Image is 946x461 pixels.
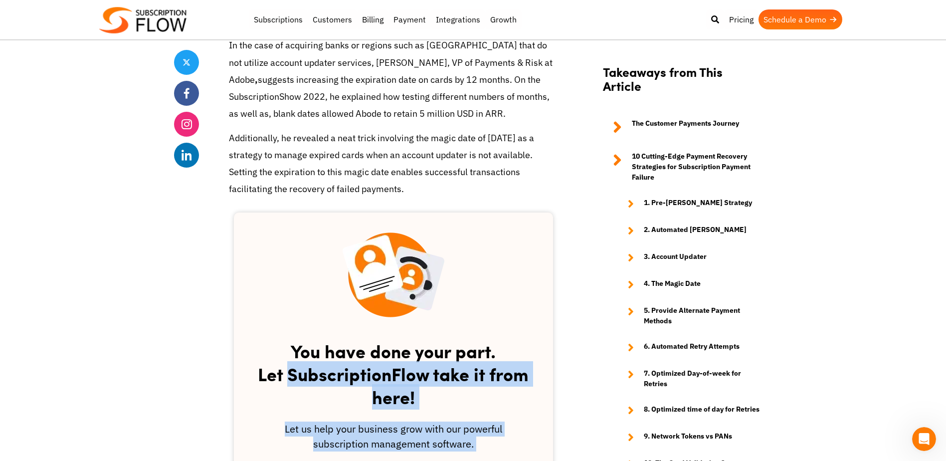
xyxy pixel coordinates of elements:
[254,330,533,412] h2: You have done your part. Let SubscriptionFlow take it from here!
[644,305,762,326] strong: 5. Provide Alternate Payment Methods
[618,341,762,353] a: 6. Automated Retry Attempts
[249,9,308,29] a: Subscriptions
[618,225,762,236] a: 2. Automated [PERSON_NAME]
[388,9,431,29] a: Payment
[308,9,357,29] a: Customers
[644,198,752,210] strong: 1. Pre-[PERSON_NAME] Strategy
[632,118,739,136] strong: The Customer Payments Journey
[644,341,740,353] strong: 6. Automated Retry Attempts
[618,278,762,290] a: 4. The Magic Date
[644,404,759,416] strong: 8. Optimized time of day for Retries
[618,198,762,210] a: 1. Pre-[PERSON_NAME] Strategy
[632,151,762,183] strong: 10 Cutting-Edge Payment Recovery Strategies for Subscription Payment Failure
[644,368,762,389] strong: 7. Optimized Day-of-week for Retries
[644,278,701,290] strong: 4. The Magic Date
[618,251,762,263] a: 3. Account Updater
[485,9,522,29] a: Growth
[758,9,842,29] a: Schedule a Demo
[99,7,187,33] img: Subscriptionflow
[229,37,558,122] p: In the case of acquiring banks or regions such as [GEOGRAPHIC_DATA] that do not utilize account u...
[618,368,762,389] a: 7. Optimized Day-of-week for Retries
[357,9,388,29] a: Billing
[255,74,258,85] strong: ,
[431,9,485,29] a: Integrations
[644,251,707,263] strong: 3. Account Updater
[603,151,762,183] a: 10 Cutting-Edge Payment Recovery Strategies for Subscription Payment Failure
[644,225,747,236] strong: 2. Automated [PERSON_NAME]
[644,431,732,443] strong: 9. Network Tokens vs PANs
[724,9,758,29] a: Pricing
[912,427,936,451] iframe: Intercom live chat
[229,130,558,198] p: Additionally, he revealed a neat trick involving the magic date of [DATE] as a strategy to manage...
[618,305,762,326] a: 5. Provide Alternate Payment Methods
[603,64,762,103] h2: Takeaways from This Article
[618,431,762,443] a: 9. Network Tokens vs PANs
[603,118,762,136] a: The Customer Payments Journey
[618,404,762,416] a: 8. Optimized time of day for Retries
[342,232,444,317] img: blog-inner scetion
